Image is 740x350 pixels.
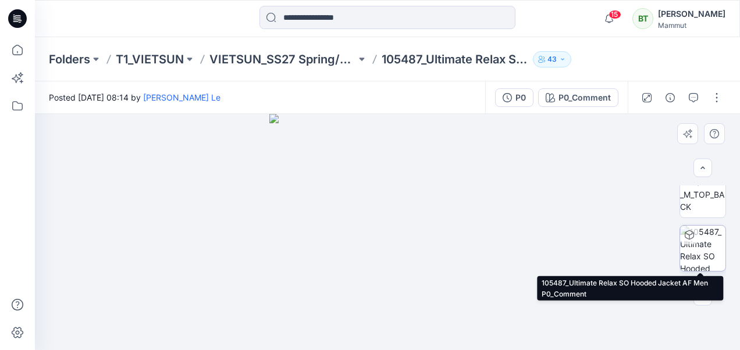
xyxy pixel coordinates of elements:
a: [PERSON_NAME] Le [143,92,220,102]
img: 105487_Ultimate Relax SO Hooded Jacket AF Men P0_Comment [680,226,725,271]
button: 43 [533,51,571,67]
button: P0_Comment [538,88,618,107]
div: P0_Comment [558,91,611,104]
img: eyJhbGciOiJIUzI1NiIsImtpZCI6IjAiLCJzbHQiOiJzZXMiLCJ0eXAiOiJKV1QifQ.eyJkYXRhIjp7InR5cGUiOiJzdG9yYW... [269,114,506,350]
div: Mammut [658,21,725,30]
p: 43 [547,53,557,66]
a: VIETSUN_SS27 Spring/Summer [GEOGRAPHIC_DATA] [209,51,356,67]
img: Mammut_M_TOP_BACK [680,176,725,213]
button: P0 [495,88,533,107]
a: T1_VIETSUN [116,51,184,67]
div: P0 [515,91,526,104]
div: BT [632,8,653,29]
span: Posted [DATE] 08:14 by [49,91,220,103]
span: 15 [609,10,621,19]
button: Details [661,88,679,107]
div: [PERSON_NAME] [658,7,725,21]
p: 105487_Ultimate Relax SO Hooded Jacket AF Men [382,51,528,67]
a: Folders [49,51,90,67]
